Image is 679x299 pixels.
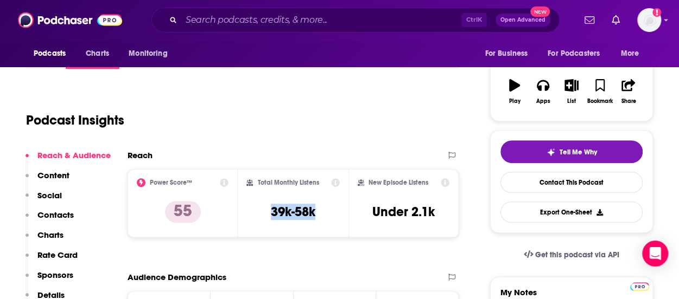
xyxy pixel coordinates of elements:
[86,46,109,61] span: Charts
[165,201,201,223] p: 55
[587,98,613,105] div: Bookmark
[181,11,461,29] input: Search podcasts, credits, & more...
[26,250,78,270] button: Rate Card
[271,204,315,220] h3: 39k-58k
[557,72,586,111] button: List
[535,250,619,259] span: Get this podcast via API
[26,270,73,290] button: Sponsors
[37,210,74,220] p: Contacts
[34,46,66,61] span: Podcasts
[548,46,600,61] span: For Podcasters
[614,72,643,111] button: Share
[37,170,69,180] p: Content
[128,150,153,160] h2: Reach
[621,46,639,61] span: More
[461,13,487,27] span: Ctrl K
[37,150,111,160] p: Reach & Audience
[630,281,649,291] a: Pro website
[37,250,78,260] p: Rate Card
[530,6,550,17] span: New
[500,172,643,193] a: Contact This Podcast
[37,230,64,240] p: Charts
[500,201,643,223] button: Export One-Sheet
[515,242,628,268] a: Get this podcast via API
[630,282,649,291] img: Podchaser Pro
[642,240,668,266] div: Open Intercom Messenger
[37,190,62,200] p: Social
[477,43,541,64] button: open menu
[26,210,74,230] button: Contacts
[547,148,555,157] img: tell me why sparkle
[637,8,661,32] button: Show profile menu
[151,8,560,32] div: Search podcasts, credits, & more...
[37,270,73,280] p: Sponsors
[637,8,661,32] img: User Profile
[150,179,192,186] h2: Power Score™
[580,11,599,29] a: Show notifications dropdown
[26,230,64,250] button: Charts
[26,112,124,128] h1: Podcast Insights
[500,72,529,111] button: Play
[613,43,653,64] button: open menu
[637,8,661,32] span: Logged in as mkercher
[128,272,226,282] h2: Audience Demographics
[567,98,576,105] div: List
[485,46,528,61] span: For Business
[18,10,122,30] img: Podchaser - Follow, Share and Rate Podcasts
[536,98,550,105] div: Apps
[26,150,111,170] button: Reach & Audience
[121,43,181,64] button: open menu
[26,190,62,210] button: Social
[372,204,435,220] h3: Under 2.1k
[26,43,80,64] button: open menu
[500,140,643,163] button: tell me why sparkleTell Me Why
[369,179,428,186] h2: New Episode Listens
[560,148,597,157] span: Tell Me Why
[529,72,557,111] button: Apps
[257,179,319,186] h2: Total Monthly Listens
[509,98,521,105] div: Play
[129,46,167,61] span: Monitoring
[500,17,545,23] span: Open Advanced
[541,43,615,64] button: open menu
[79,43,116,64] a: Charts
[26,170,69,190] button: Content
[621,98,636,105] div: Share
[586,72,614,111] button: Bookmark
[496,14,550,27] button: Open AdvancedNew
[607,11,624,29] a: Show notifications dropdown
[652,8,661,17] svg: Add a profile image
